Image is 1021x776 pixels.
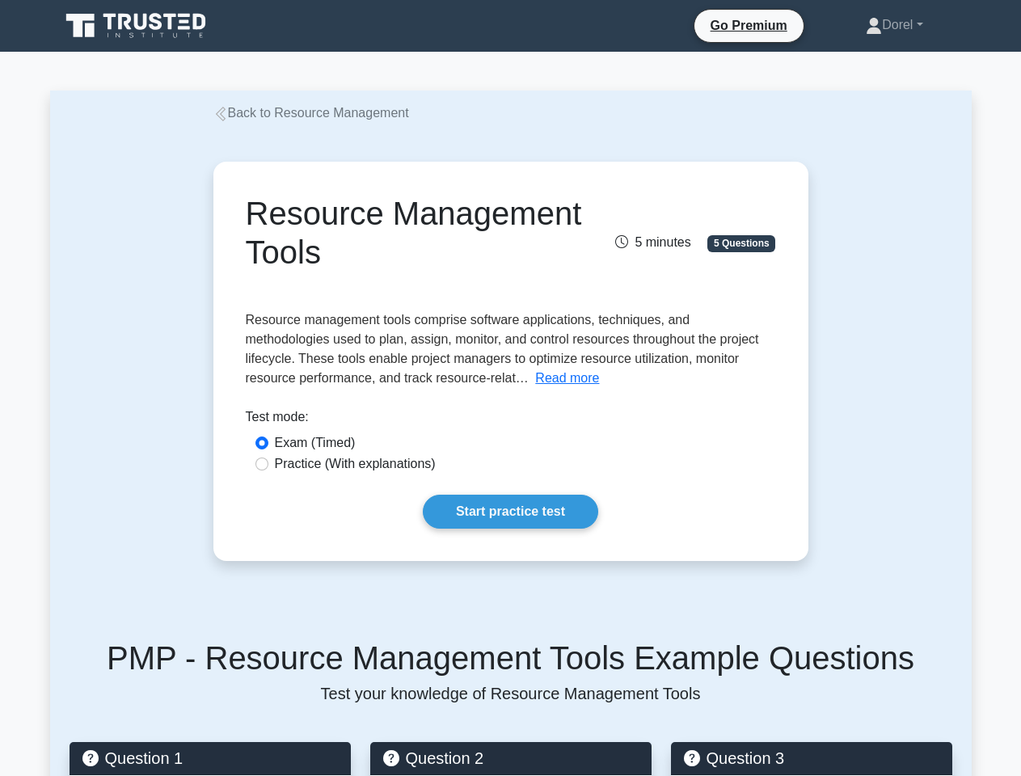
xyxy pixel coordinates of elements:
span: 5 Questions [707,235,775,251]
p: Test your knowledge of Resource Management Tools [70,684,952,703]
h5: Question 1 [82,749,338,768]
button: Read more [535,369,599,388]
span: 5 minutes [615,235,690,249]
h5: Question 3 [684,749,939,768]
a: Dorel [827,9,961,41]
a: Go Premium [701,15,797,36]
label: Exam (Timed) [275,433,356,453]
a: Back to Resource Management [213,106,409,120]
label: Practice (With explanations) [275,454,436,474]
a: Start practice test [423,495,598,529]
span: Resource management tools comprise software applications, techniques, and methodologies used to p... [246,313,759,385]
h5: PMP - Resource Management Tools Example Questions [70,639,952,677]
h5: Question 2 [383,749,639,768]
div: Test mode: [246,407,776,433]
h1: Resource Management Tools [246,194,593,272]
